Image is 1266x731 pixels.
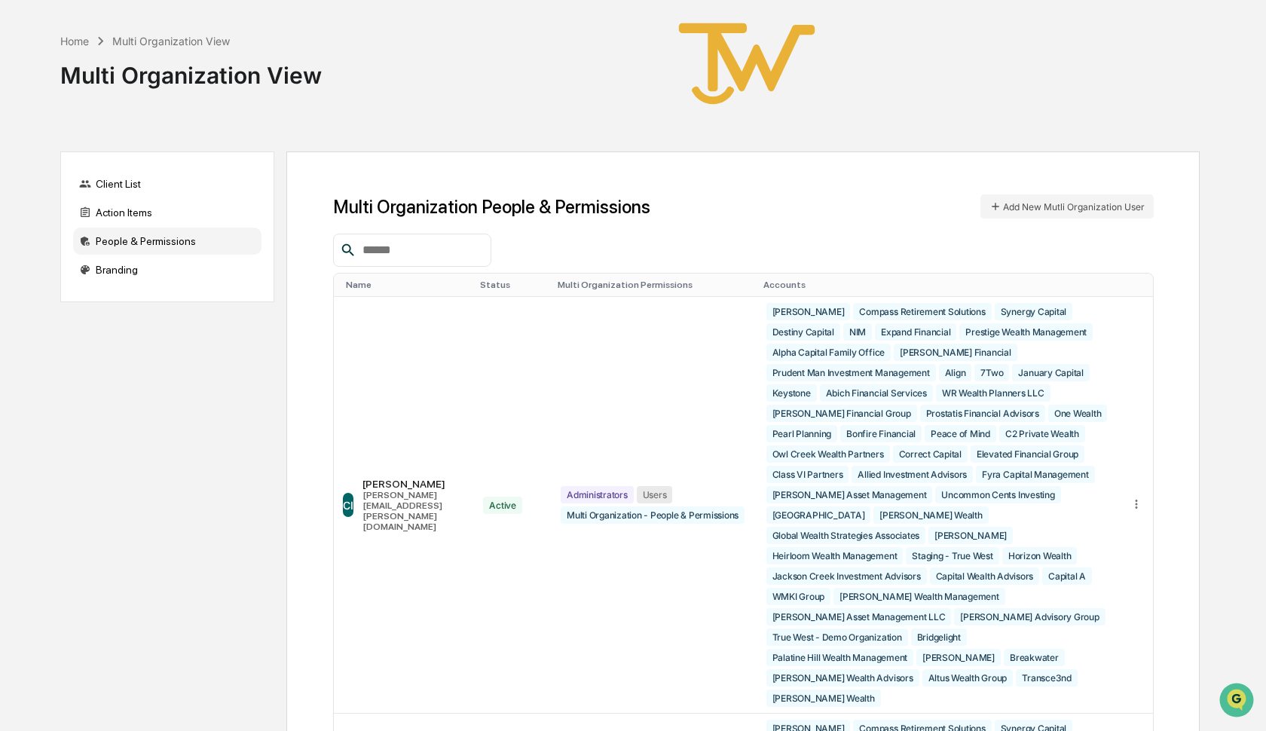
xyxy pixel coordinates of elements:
div: People & Permissions [73,228,261,255]
div: Correct Capital [893,445,968,463]
div: 7Two [974,364,1009,381]
div: Capital Wealth Advisors [930,567,1039,585]
div: [PERSON_NAME] [916,649,1001,666]
div: Peace of Mind [925,425,996,442]
span: Attestations [124,190,187,205]
div: January Capital [1012,364,1089,381]
div: Transce3nd [1016,669,1078,687]
div: [PERSON_NAME] Asset Management [766,486,933,503]
div: [GEOGRAPHIC_DATA] [766,506,871,524]
div: Uncommon Cents Investing [935,486,1060,503]
div: Multi Organization View [112,35,230,47]
div: Prudent Man Investment Management [766,364,936,381]
div: Bonfire Financial [840,425,922,442]
img: True West [671,12,822,115]
div: Horizon Wealth [1002,547,1078,564]
div: Users [637,486,673,503]
span: Preclearance [30,190,97,205]
div: Toggle SortBy [558,280,751,290]
div: Toggle SortBy [763,280,1115,290]
button: Start new chat [256,120,274,138]
div: Pearl Planning [766,425,838,442]
div: Jackson Creek Investment Advisors [766,567,927,585]
div: Client List [73,170,261,197]
div: Expand Financial [875,323,956,341]
div: Owl Creek Wealth Partners [766,445,890,463]
div: [PERSON_NAME] [362,478,465,490]
div: NIM [843,323,872,341]
span: CI [343,499,353,512]
div: Bridgelight [911,629,967,646]
div: Altus Wealth Group [922,669,1014,687]
div: 🔎 [15,220,27,232]
div: [PERSON_NAME] Financial [894,344,1017,361]
a: 🖐️Preclearance [9,184,103,211]
div: Active [483,497,522,514]
div: Palatine Hill Wealth Management [766,649,914,666]
a: 🔎Data Lookup [9,213,101,240]
div: [PERSON_NAME] Wealth [766,690,881,707]
p: How can we help? [15,32,274,56]
div: Toggle SortBy [480,280,546,290]
div: Capital A [1042,567,1092,585]
div: Prostatis Financial Advisors [920,405,1045,422]
div: [PERSON_NAME] [766,303,851,320]
div: [PERSON_NAME] Advisory Group [954,608,1105,625]
div: Compass Retirement Solutions [853,303,991,320]
div: Allied Investment Advisors [852,466,973,483]
div: Destiny Capital [766,323,840,341]
div: Home [60,35,89,47]
h1: Multi Organization People & Permissions [333,196,650,218]
div: Breakwater [1004,649,1065,666]
div: [PERSON_NAME] Wealth Advisors [766,669,919,687]
div: [PERSON_NAME] Asset Management LLC [766,608,952,625]
div: Abich Financial Services [820,384,933,402]
div: Align [939,364,972,381]
div: Branding [73,256,261,283]
div: [PERSON_NAME] Wealth Management [833,588,1005,605]
div: Prestige Wealth Management [959,323,1093,341]
div: We're available if you need us! [51,130,191,142]
div: Staging - True West [906,547,998,564]
div: Alpha Capital Family Office [766,344,891,361]
div: WMKI Group [766,588,831,605]
div: Synergy Capital [995,303,1072,320]
div: Elevated Financial Group [971,445,1084,463]
div: Administrators [561,486,634,503]
div: Multi Organization - People & Permissions [561,506,745,524]
a: Powered byPylon [106,255,182,267]
div: Heirloom Wealth Management [766,547,904,564]
div: Start new chat [51,115,247,130]
div: [PERSON_NAME] Financial Group [766,405,917,422]
div: Class VI Partners [766,466,849,483]
span: Pylon [150,255,182,267]
iframe: Open customer support [1218,681,1258,722]
div: WR Wealth Planners LLC [936,384,1050,402]
button: Add New Mutli Organization User [980,194,1154,219]
span: Data Lookup [30,219,95,234]
div: [PERSON_NAME] [928,527,1013,544]
div: Toggle SortBy [1133,280,1147,290]
div: Toggle SortBy [346,280,468,290]
div: Multi Organization View [60,50,322,89]
div: True West - Demo Organization [766,629,908,646]
div: Global Wealth Strategies Associates [766,527,926,544]
div: Action Items [73,199,261,226]
a: 🗄️Attestations [103,184,193,211]
div: [PERSON_NAME][EMAIL_ADDRESS][PERSON_NAME][DOMAIN_NAME] [362,490,465,532]
div: Keystone [766,384,817,402]
div: One Wealth [1048,405,1108,422]
div: 🗄️ [109,191,121,203]
div: C2 Private Wealth [999,425,1085,442]
img: 1746055101610-c473b297-6a78-478c-a979-82029cc54cd1 [15,115,42,142]
div: 🖐️ [15,191,27,203]
div: Fyra Capital Management [976,466,1094,483]
div: [PERSON_NAME] Wealth [873,506,988,524]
